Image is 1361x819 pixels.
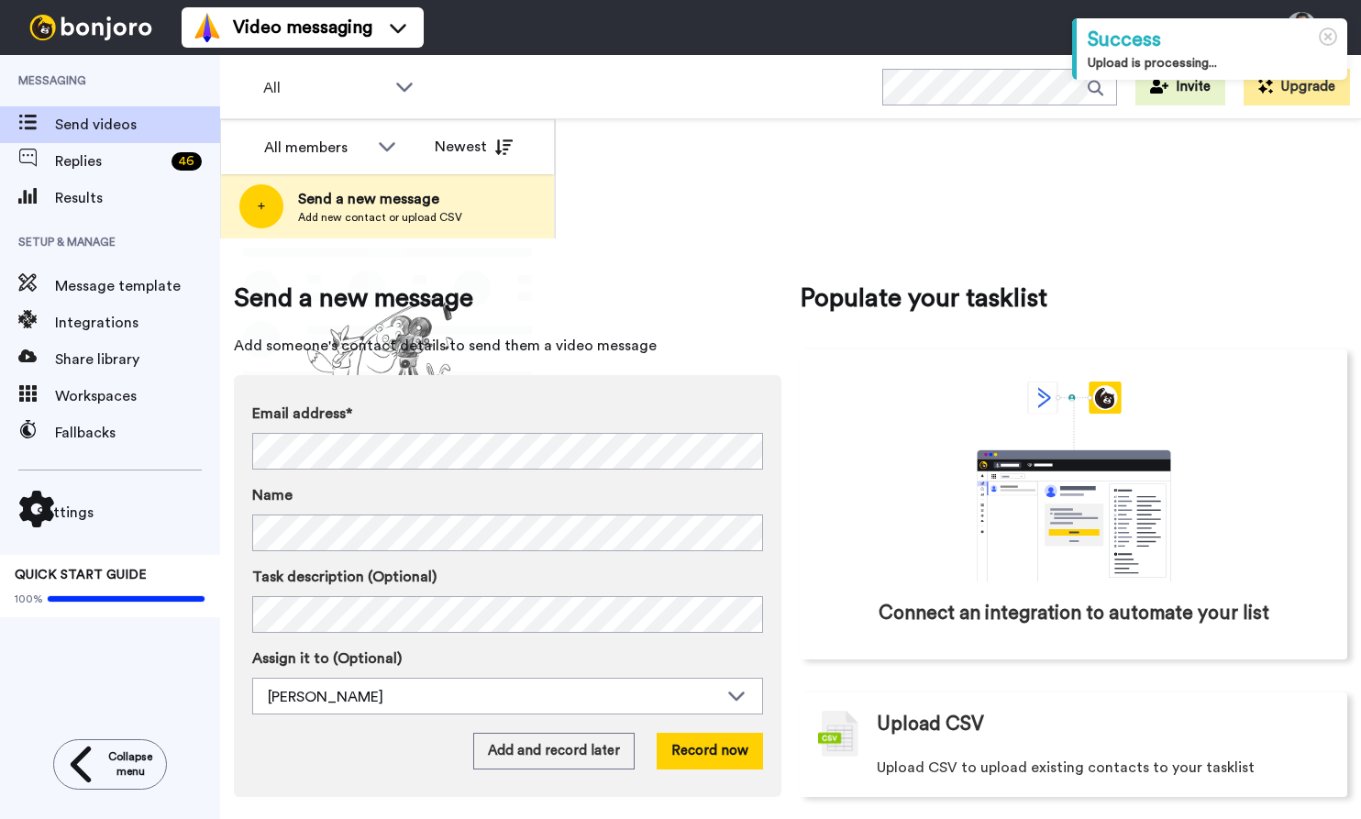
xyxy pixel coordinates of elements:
label: Assign it to (Optional) [252,647,763,670]
button: Collapse menu [53,739,167,790]
span: Integrations [55,312,220,334]
div: animation [936,382,1212,581]
span: Replies [55,150,164,172]
span: All [263,77,386,99]
button: Upgrade [1244,69,1350,105]
span: Message template [55,275,220,297]
span: Settings [37,502,220,524]
div: Upload is processing... [1088,54,1336,72]
span: Workspaces [55,385,220,407]
span: Fallbacks [55,422,220,444]
span: Video messaging [233,15,372,40]
span: 100% [15,592,43,606]
div: All members [264,137,369,159]
span: Add new contact or upload CSV [298,210,462,225]
div: 46 [172,152,202,171]
button: Invite [1135,69,1225,105]
button: Newest [421,128,526,165]
img: bj-logo-header-white.svg [22,15,160,40]
span: Send a new message [298,188,462,210]
span: Upload CSV [877,711,984,738]
span: Connect an integration to automate your list [879,600,1269,627]
span: Send a new message [234,280,781,316]
span: Populate your tasklist [800,280,1347,316]
div: Success [1088,26,1336,54]
span: Collapse menu [108,749,152,779]
span: Share library [55,349,220,371]
span: Upload CSV to upload existing contacts to your tasklist [877,757,1255,779]
span: QUICK START GUIDE [15,569,147,581]
img: vm-color.svg [193,13,222,42]
label: Task description (Optional) [252,566,763,588]
span: Add someone's contact details to send them a video message [234,335,781,357]
span: Name [252,484,293,506]
button: Record now [657,733,763,769]
span: Results [55,187,220,209]
img: csv-grey.png [818,711,858,757]
label: Email address* [252,403,763,425]
button: Add and record later [473,733,635,769]
span: Send videos [55,114,220,136]
div: [PERSON_NAME] [268,686,718,708]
